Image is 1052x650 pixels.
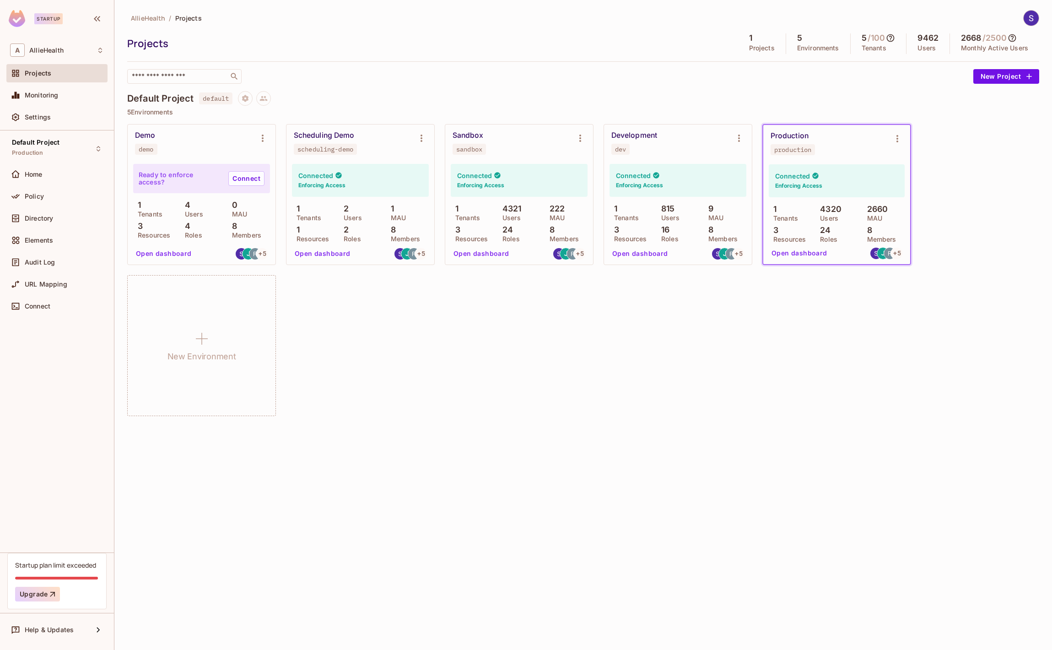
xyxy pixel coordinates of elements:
[545,204,565,213] p: 222
[133,211,162,218] p: Tenants
[238,96,253,104] span: Project settings
[815,236,837,243] p: Roles
[616,181,663,190] h6: Enforcing Access
[297,146,353,153] div: scheduling-demo
[815,226,831,235] p: 24
[863,226,872,235] p: 8
[180,211,203,218] p: Users
[961,44,1028,52] p: Monthly Active Users
[657,235,679,243] p: Roles
[132,246,195,261] button: Open dashboard
[25,70,51,77] span: Projects
[815,215,838,222] p: Users
[610,225,619,234] p: 3
[292,225,300,234] p: 1
[769,205,777,214] p: 1
[553,248,565,260] img: stephen@alliehealth.com
[339,214,362,222] p: Users
[386,225,396,234] p: 8
[291,246,354,261] button: Open dashboard
[863,205,888,214] p: 2660
[498,235,520,243] p: Roles
[797,33,802,43] h5: 5
[451,214,480,222] p: Tenants
[175,14,202,22] span: Projects
[610,214,639,222] p: Tenants
[292,204,300,213] p: 1
[25,171,43,178] span: Home
[863,215,882,222] p: MAU
[769,226,778,235] p: 3
[1024,11,1039,26] img: Stephen Morrison
[973,69,1039,84] button: New Project
[127,93,194,104] h4: Default Project
[249,248,261,260] img: rodrigo@alliehealth.com
[25,626,74,634] span: Help & Updates
[712,248,723,260] img: stephen@alliehealth.com
[227,232,261,239] p: Members
[611,131,657,140] div: Development
[730,129,748,147] button: Environment settings
[34,13,63,24] div: Startup
[768,246,831,260] button: Open dashboard
[769,215,798,222] p: Tenants
[774,146,811,153] div: production
[775,172,810,180] h4: Connected
[961,33,982,43] h5: 2668
[881,250,885,256] span: J
[609,246,672,261] button: Open dashboard
[498,204,522,213] p: 4321
[769,236,806,243] p: Resources
[797,44,839,52] p: Environments
[298,171,333,180] h4: Connected
[704,204,713,213] p: 9
[127,108,1039,116] p: 5 Environments
[657,225,669,234] p: 16
[180,222,190,231] p: 4
[228,171,264,186] a: Connect
[227,200,237,210] p: 0
[775,182,822,190] h6: Enforcing Access
[133,200,141,210] p: 1
[133,222,143,231] p: 3
[405,250,409,257] span: J
[254,129,272,147] button: Environment settings
[10,43,25,57] span: A
[450,246,513,261] button: Open dashboard
[451,204,459,213] p: 1
[771,131,809,141] div: Production
[15,587,60,601] button: Upgrade
[139,146,154,153] div: demo
[498,214,521,222] p: Users
[294,131,354,140] div: Scheduling Demo
[25,215,53,222] span: Directory
[615,146,626,153] div: dev
[893,250,901,256] span: + 5
[417,250,425,257] span: + 5
[408,248,420,260] img: rodrigo@alliehealth.com
[888,130,906,148] button: Environment settings
[567,248,578,260] img: rodrigo@alliehealth.com
[131,14,165,22] span: AllieHealth
[576,250,583,257] span: + 5
[545,235,579,243] p: Members
[545,214,565,222] p: MAU
[386,204,394,213] p: 1
[339,235,361,243] p: Roles
[292,235,329,243] p: Resources
[726,248,737,260] img: rodrigo@alliehealth.com
[339,204,349,213] p: 2
[862,33,867,43] h5: 5
[386,235,420,243] p: Members
[12,139,59,146] span: Default Project
[9,10,25,27] img: SReyMgAAAABJRU5ErkJggg==
[169,14,171,22] li: /
[180,200,190,210] p: 4
[12,149,43,157] span: Production
[199,92,232,104] span: default
[749,33,752,43] h5: 1
[657,204,675,213] p: 815
[616,171,651,180] h4: Connected
[25,114,51,121] span: Settings
[25,281,67,288] span: URL Mapping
